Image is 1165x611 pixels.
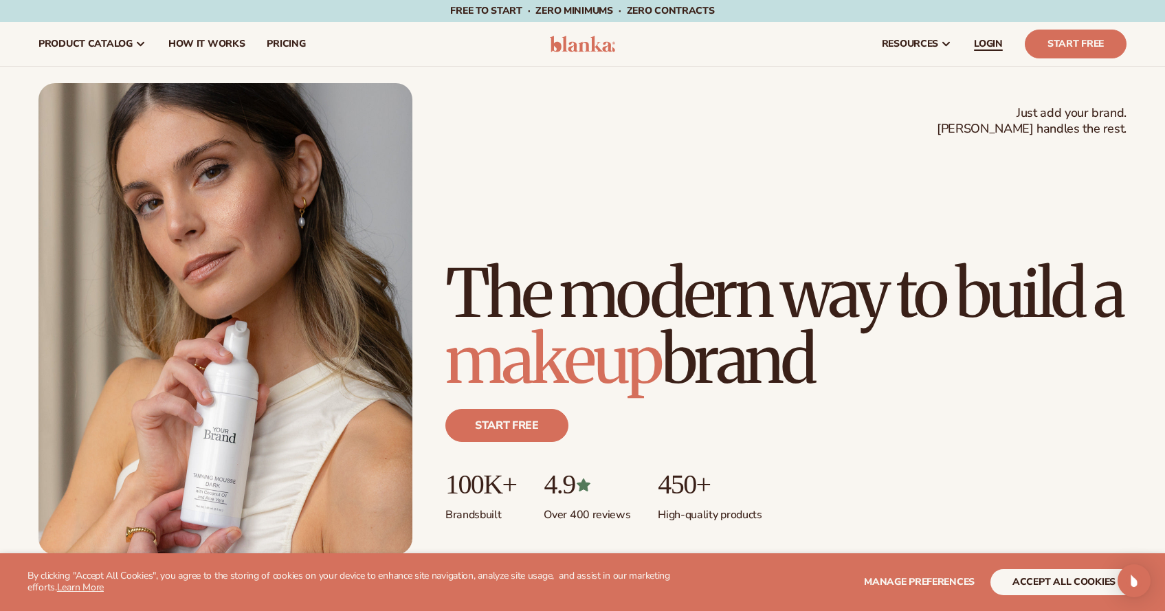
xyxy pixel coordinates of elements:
[445,500,516,522] p: Brands built
[990,569,1138,595] button: accept all cookies
[1118,564,1151,597] div: Open Intercom Messenger
[445,260,1127,392] h1: The modern way to build a brand
[267,38,305,49] span: pricing
[445,318,661,401] span: makeup
[864,575,975,588] span: Manage preferences
[38,83,412,555] img: Female holding tanning mousse.
[157,22,256,66] a: How It Works
[450,4,714,17] span: Free to start · ZERO minimums · ZERO contracts
[27,22,157,66] a: product catalog
[38,38,133,49] span: product catalog
[168,38,245,49] span: How It Works
[1025,30,1127,58] a: Start Free
[445,409,568,442] a: Start free
[658,469,762,500] p: 450+
[882,38,938,49] span: resources
[544,469,630,500] p: 4.9
[937,105,1127,137] span: Just add your brand. [PERSON_NAME] handles the rest.
[445,469,516,500] p: 100K+
[871,22,963,66] a: resources
[974,38,1003,49] span: LOGIN
[550,36,615,52] img: logo
[658,500,762,522] p: High-quality products
[256,22,316,66] a: pricing
[57,581,104,594] a: Learn More
[864,569,975,595] button: Manage preferences
[544,500,630,522] p: Over 400 reviews
[27,570,683,594] p: By clicking "Accept All Cookies", you agree to the storing of cookies on your device to enhance s...
[963,22,1014,66] a: LOGIN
